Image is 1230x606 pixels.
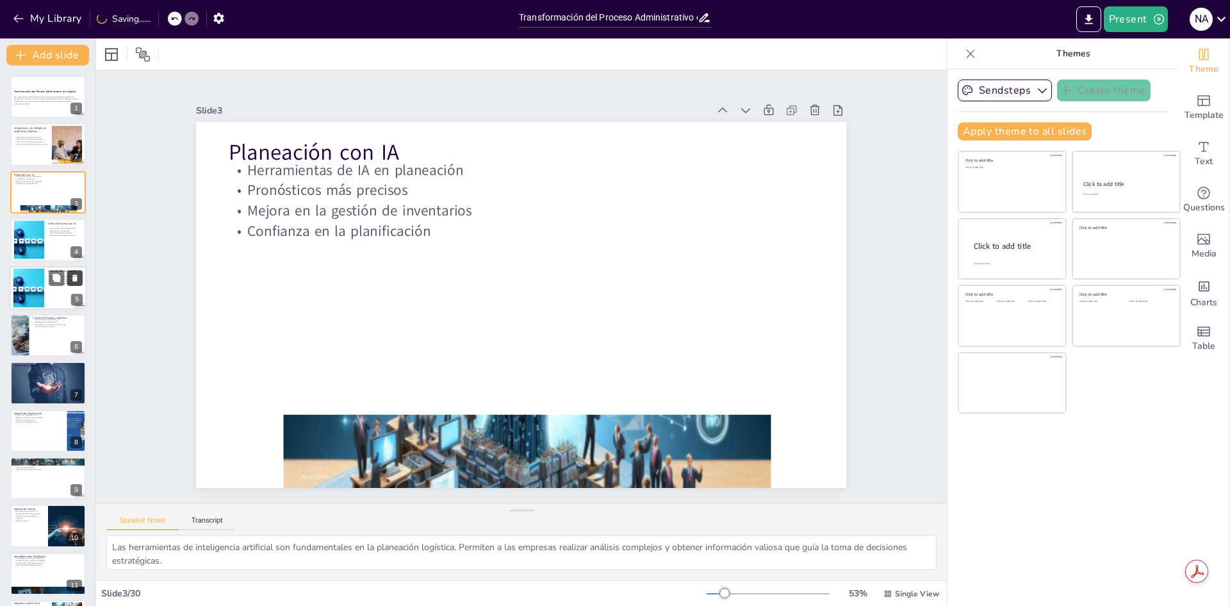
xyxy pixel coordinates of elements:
div: 7 [70,389,82,401]
p: Alineación con objetivos comunes [48,235,82,237]
div: Click to add title [1079,224,1171,230]
div: Click to add title [974,241,1056,252]
p: Mejora del servicio al cliente [14,371,82,374]
div: Click to add text [1079,300,1120,303]
div: Click to add text [965,166,1057,169]
div: 9 [10,457,86,500]
button: N A [1190,6,1213,32]
p: Dirección Efectiva con IA [48,269,83,273]
span: Position [135,47,151,62]
div: Slide 3 / 30 [101,587,707,600]
p: Herramientas de IA para dirección [48,228,82,230]
div: 1 [10,76,86,118]
p: La IA es esencial para la logística moderna [14,142,48,145]
p: Planeación con IA [243,107,828,199]
div: N A [1190,8,1213,31]
div: Add ready made slides [1178,85,1229,131]
button: My Library [10,8,87,29]
div: 3 [10,171,86,214]
button: Add slide [6,45,89,65]
span: Questions [1183,201,1225,215]
p: Actividades para Estudiantes [14,555,82,559]
div: Add text boxes [1178,131,1229,177]
p: Este presentación aborda el proceso Administrativo en las etapas de planeación, organización, dir... [14,96,82,103]
input: Insert title [519,8,698,27]
p: Actividades prácticas para estudiantes [14,557,82,560]
p: Herramientas de IA en planeación [14,176,82,178]
div: Click to add text [997,300,1026,303]
button: Delete Slide [67,270,83,285]
div: Click to add title [1079,292,1171,297]
div: 10 [10,505,86,547]
p: Feedback en tiempo real [14,464,82,467]
div: 2 [70,151,82,162]
p: Identificación de tendencias y patrones [14,515,44,519]
div: Add charts and graphs [1178,269,1229,316]
div: 4 [70,246,82,258]
div: Click to add text [1083,193,1168,196]
p: Ajustes inmediatos en procesos [14,512,44,515]
span: Text [1195,155,1213,169]
p: Análisis de rendimiento con IA [14,462,82,464]
p: Themes [981,38,1165,69]
p: Análisis predictivo en planeación [14,366,82,369]
div: Click to add title [1083,180,1168,188]
div: 3 [70,198,82,210]
button: Present [1104,6,1168,32]
p: Monitoreo en tiempo real [48,277,83,280]
p: Desarrollo de habilidades prácticas [14,564,82,567]
p: Herramientas de IA para dirección [48,275,83,278]
p: Optimización de rutas de entrega [14,369,82,371]
p: Alineación con objetivos comunes [48,282,83,285]
div: Layout [101,44,122,65]
div: Click to add text [1028,300,1057,303]
button: Apply theme to all slides [958,122,1092,140]
p: Generated with [URL] [14,103,82,105]
div: 7 [10,362,86,404]
div: 5 [71,294,83,305]
p: Dirección Efectiva con IA [48,222,82,226]
p: Ejemplo de Planeación [14,364,82,367]
p: Simulaciones de herramientas de IA [14,562,82,564]
div: 53 % [842,587,873,600]
div: 8 [10,410,86,452]
p: Mejora en la gestión de inventarios [14,180,82,183]
div: 6 [70,341,82,353]
p: Mejora continua [14,519,44,522]
div: Click to add text [965,300,994,303]
p: Introducción a la Inteligencia Artificial en Logística [14,126,48,133]
span: Theme [1189,62,1218,76]
span: Media [1192,247,1217,261]
p: Ejemplo de Control [14,507,44,510]
div: Saving...... [97,13,151,25]
p: Planeación con IA [14,173,82,177]
p: Minimización de impactos [33,326,82,328]
strong: Transformación del Proceso Administrativo en Logística [14,90,76,93]
p: Herramientas de IA en planeación [242,130,826,212]
p: Control de Procesos Logísticos [33,316,82,320]
p: Confianza en la planificación [14,183,82,185]
button: Duplicate Slide [49,270,64,285]
p: Retroalimentación inmediata [48,232,82,235]
div: Add a table [1178,316,1229,362]
span: Table [1192,339,1215,353]
div: 10 [67,532,82,544]
p: Confianza en la planificación [235,190,819,272]
div: 8 [70,437,82,448]
span: Charts [1190,296,1217,310]
p: Rastrear movimiento de inventarios [14,416,63,419]
p: Control riguroso de procesos [33,319,82,321]
p: Pronósticos más precisos [240,150,824,231]
div: Click to add title [965,158,1057,163]
p: Monitoreo en tiempo real [48,230,82,232]
div: Click to add title [965,292,1057,297]
p: Comunicación facilitada [14,466,82,469]
div: 11 [10,553,86,595]
p: Ejemplo de Dirección [14,459,82,463]
div: Click to add body [974,262,1054,265]
div: Get real-time input from your audience [1178,177,1229,223]
button: Export to PowerPoint [1076,6,1101,32]
div: 1 [70,103,82,114]
p: Gestión de inventarios con IA [14,414,63,417]
p: Pronósticos más precisos [14,178,82,180]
